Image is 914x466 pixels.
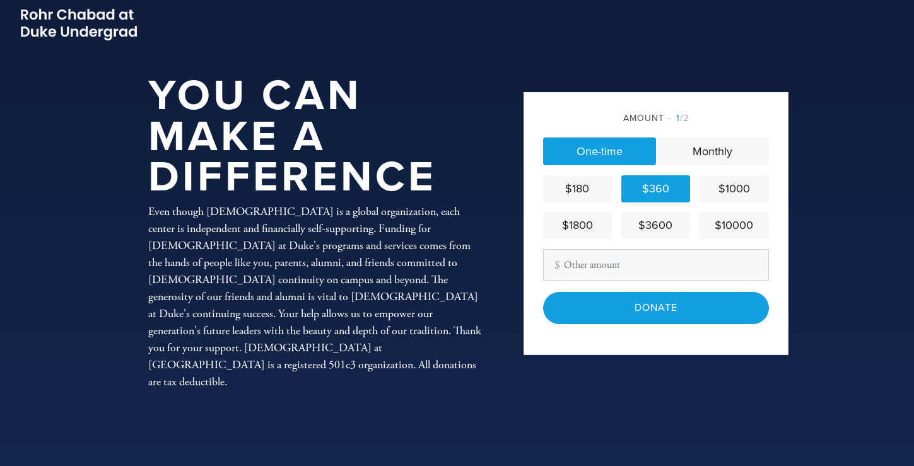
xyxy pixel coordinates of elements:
[548,180,607,197] div: $180
[705,180,763,197] div: $1000
[148,76,483,198] h1: You Can Make a Difference
[676,113,680,124] span: 1
[626,217,685,234] div: $3600
[543,249,769,281] input: Other amount
[669,113,689,124] span: /2
[700,212,768,239] a: $10000
[656,137,769,165] a: Monthly
[621,175,690,202] a: $360
[19,6,139,42] img: Picture2_0.png
[148,203,483,390] div: Even though [DEMOGRAPHIC_DATA] is a global organization, each center is independent and financial...
[700,175,768,202] a: $1000
[548,217,607,234] div: $1800
[543,212,612,239] a: $1800
[626,180,685,197] div: $360
[705,217,763,234] div: $10000
[543,175,612,202] a: $180
[543,292,769,323] input: Donate
[543,137,656,165] a: One-time
[621,212,690,239] a: $3600
[543,112,769,125] div: Amount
